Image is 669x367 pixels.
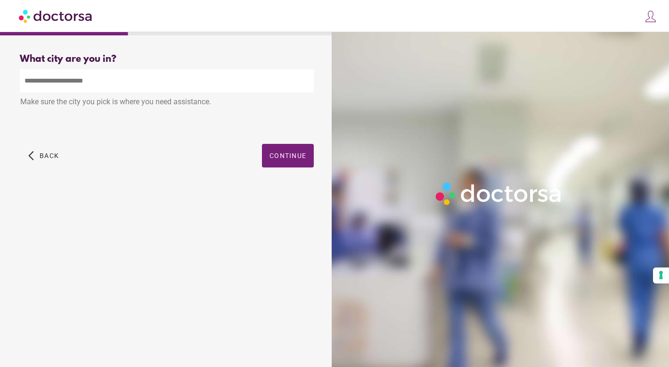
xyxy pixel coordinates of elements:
[262,144,314,167] button: Continue
[24,144,63,167] button: arrow_back_ios Back
[644,10,657,23] img: icons8-customer-100.png
[20,54,314,65] div: What city are you in?
[269,152,306,159] span: Continue
[19,5,93,26] img: Doctorsa.com
[40,152,59,159] span: Back
[432,179,566,209] img: Logo-Doctorsa-trans-White-partial-flat.png
[653,267,669,284] button: Your consent preferences for tracking technologies
[20,92,314,113] div: Make sure the city you pick is where you need assistance.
